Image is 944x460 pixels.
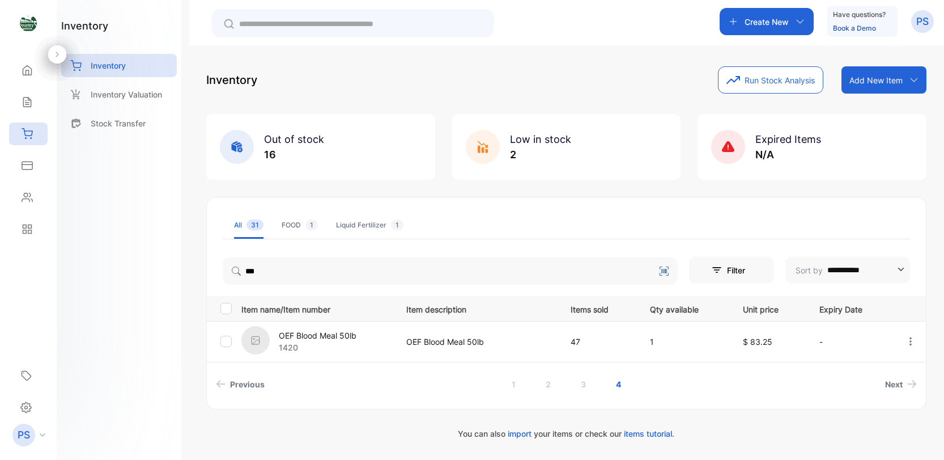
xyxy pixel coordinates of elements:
a: Next page [881,374,921,395]
span: 31 [246,220,263,230]
a: Stock Transfer [61,112,177,135]
p: Have questions? [833,9,886,20]
div: All [234,220,263,230]
a: Page 2 [532,374,564,395]
a: Inventory Valuation [61,83,177,106]
p: 47 [571,336,627,348]
img: logo [20,15,37,32]
span: Previous [230,378,265,390]
a: Page 1 [498,374,529,395]
p: OEF Blood Meal 50lb [406,336,547,348]
a: Book a Demo [833,24,876,32]
button: PS [911,8,934,35]
h1: inventory [61,18,108,33]
p: N/A [755,147,821,162]
span: Out of stock [264,133,324,145]
a: Previous page [211,374,269,395]
ul: Pagination [207,374,926,395]
p: Create New [745,16,789,28]
p: 2 [510,147,571,162]
img: item [241,326,270,355]
p: Inventory Valuation [91,88,162,100]
p: Inventory [206,71,257,88]
p: Inventory [91,60,126,71]
iframe: LiveChat chat widget [896,412,944,460]
p: 16 [264,147,324,162]
span: import [508,429,531,438]
p: Items sold [571,301,627,315]
p: Add New Item [849,74,903,86]
a: Page 3 [567,374,599,395]
p: OEF Blood Meal 50lb [279,330,356,341]
p: Expiry Date [819,301,882,315]
p: Item description [406,301,547,315]
span: Low in stock [510,133,571,145]
p: You can also your items or check our [206,428,926,440]
p: - [819,336,882,348]
button: Create New [720,8,814,35]
p: Qty available [650,301,720,315]
a: Inventory [61,54,177,77]
p: Unit price [743,301,796,315]
span: items tutorial. [624,429,674,438]
div: FOOD [282,220,318,230]
span: 1 [391,220,403,230]
p: Sort by [796,264,823,276]
div: Liquid Fertilizer [336,220,403,230]
p: Item name/Item number [241,301,392,315]
p: 1 [650,336,720,348]
span: 1 [305,220,318,230]
button: Run Stock Analysis [718,66,823,94]
p: PS [916,14,929,29]
span: Expired Items [755,133,821,145]
a: Page 4 is your current page [602,374,635,395]
p: 1420 [279,341,356,353]
p: PS [18,428,30,442]
span: Next [885,378,903,390]
p: Stock Transfer [91,117,146,129]
span: $ 83.25 [743,337,772,347]
button: Sort by [785,256,910,284]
